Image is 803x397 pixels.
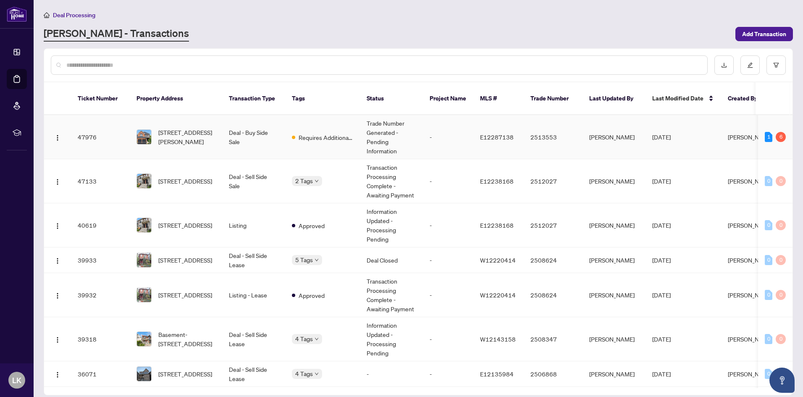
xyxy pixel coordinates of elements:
[714,55,734,75] button: download
[652,370,671,378] span: [DATE]
[423,317,473,361] td: -
[51,130,64,144] button: Logo
[299,221,325,230] span: Approved
[51,253,64,267] button: Logo
[765,132,772,142] div: 1
[158,128,215,146] span: [STREET_ADDRESS][PERSON_NAME]
[747,62,753,68] span: edit
[583,115,646,159] td: [PERSON_NAME]
[740,55,760,75] button: edit
[51,218,64,232] button: Logo
[315,372,319,376] span: down
[765,290,772,300] div: 0
[295,176,313,186] span: 2 Tags
[776,176,786,186] div: 0
[480,133,514,141] span: E12287138
[51,174,64,188] button: Logo
[54,223,61,229] img: Logo
[71,159,130,203] td: 47133
[71,203,130,247] td: 40619
[360,361,423,387] td: -
[299,291,325,300] span: Approved
[137,288,151,302] img: thumbnail-img
[646,82,721,115] th: Last Modified Date
[473,82,524,115] th: MLS #
[524,203,583,247] td: 2512027
[360,247,423,273] td: Deal Closed
[423,247,473,273] td: -
[137,174,151,188] img: thumbnail-img
[54,134,61,141] img: Logo
[295,255,313,265] span: 5 Tags
[652,256,671,264] span: [DATE]
[158,176,212,186] span: [STREET_ADDRESS]
[423,361,473,387] td: -
[7,6,27,22] img: logo
[735,27,793,41] button: Add Transaction
[742,27,786,41] span: Add Transaction
[728,133,773,141] span: [PERSON_NAME]
[54,179,61,185] img: Logo
[360,317,423,361] td: Information Updated - Processing Pending
[54,258,61,264] img: Logo
[583,361,646,387] td: [PERSON_NAME]
[423,203,473,247] td: -
[423,159,473,203] td: -
[652,133,671,141] span: [DATE]
[721,62,727,68] span: download
[423,115,473,159] td: -
[158,369,212,379] span: [STREET_ADDRESS]
[360,82,423,115] th: Status
[765,369,772,379] div: 0
[158,221,212,230] span: [STREET_ADDRESS]
[54,337,61,343] img: Logo
[583,273,646,317] td: [PERSON_NAME]
[44,12,50,18] span: home
[765,255,772,265] div: 0
[524,159,583,203] td: 2512027
[765,334,772,344] div: 0
[222,273,285,317] td: Listing - Lease
[423,82,473,115] th: Project Name
[71,317,130,361] td: 39318
[480,335,516,343] span: W12143158
[158,255,212,265] span: [STREET_ADDRESS]
[583,247,646,273] td: [PERSON_NAME]
[728,221,773,229] span: [PERSON_NAME]
[728,177,773,185] span: [PERSON_NAME]
[776,255,786,265] div: 0
[769,368,795,393] button: Open asap
[524,115,583,159] td: 2513553
[222,159,285,203] td: Deal - Sell Side Sale
[524,317,583,361] td: 2508347
[71,273,130,317] td: 39932
[222,82,285,115] th: Transaction Type
[652,335,671,343] span: [DATE]
[480,177,514,185] span: E12238168
[71,115,130,159] td: 47976
[583,159,646,203] td: [PERSON_NAME]
[222,317,285,361] td: Deal - Sell Side Lease
[222,247,285,273] td: Deal - Sell Side Lease
[728,256,773,264] span: [PERSON_NAME]
[71,247,130,273] td: 39933
[773,62,779,68] span: filter
[295,334,313,344] span: 4 Tags
[524,82,583,115] th: Trade Number
[480,221,514,229] span: E12238168
[137,332,151,346] img: thumbnail-img
[765,176,772,186] div: 0
[299,133,353,142] span: Requires Additional Docs
[728,335,773,343] span: [PERSON_NAME]
[222,115,285,159] td: Deal - Buy Side Sale
[583,203,646,247] td: [PERSON_NAME]
[652,94,703,103] span: Last Modified Date
[776,290,786,300] div: 0
[51,332,64,346] button: Logo
[222,361,285,387] td: Deal - Sell Side Lease
[130,82,222,115] th: Property Address
[158,290,212,300] span: [STREET_ADDRESS]
[776,334,786,344] div: 0
[315,337,319,341] span: down
[652,177,671,185] span: [DATE]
